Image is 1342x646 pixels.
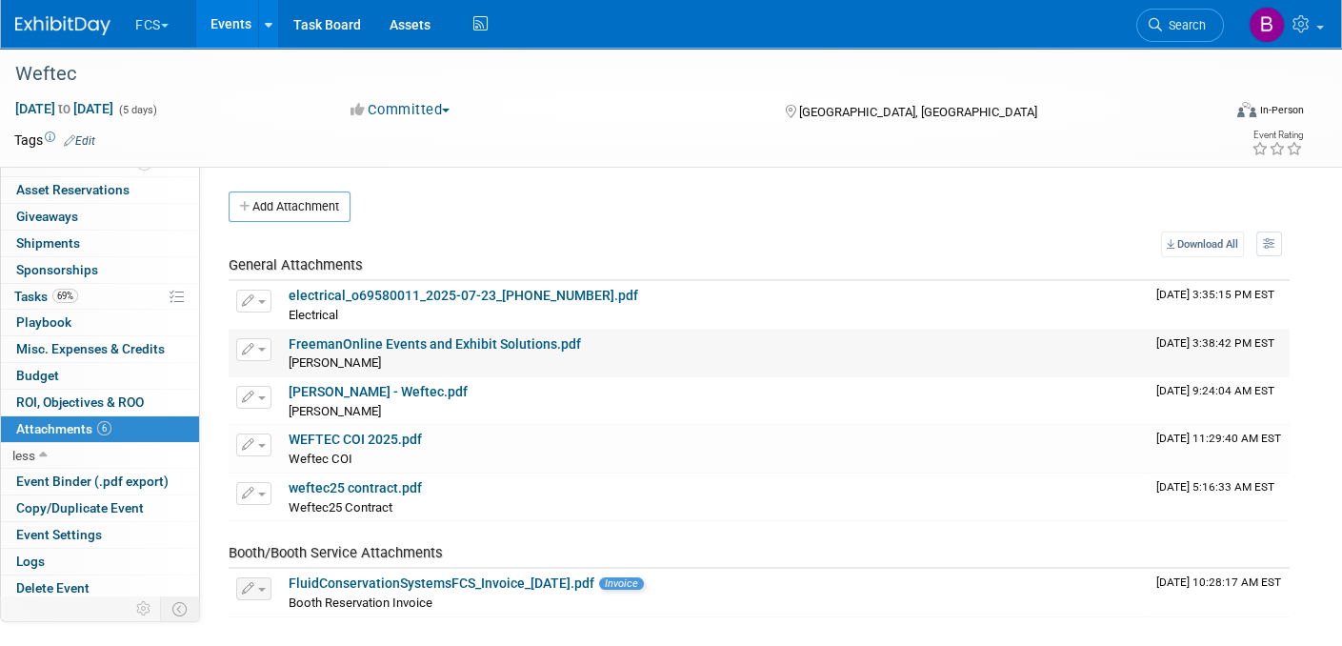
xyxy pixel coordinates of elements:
[16,235,80,251] span: Shipments
[16,554,45,569] span: Logs
[161,596,200,621] td: Toggle Event Tabs
[1156,288,1274,301] span: Upload Timestamp
[289,432,422,447] a: WEFTEC COI 2025.pdf
[137,156,151,171] span: 5
[289,500,392,515] span: Weftec25 Contract
[64,134,95,148] a: Edit
[1149,425,1290,473] td: Upload Timestamp
[1,177,199,203] a: Asset Reservations
[1,204,199,230] a: Giveaways
[1237,102,1256,117] img: Format-Inperson.png
[9,57,1194,91] div: Weftec
[289,596,432,610] span: Booth Reservation Invoice
[1156,575,1281,589] span: Upload Timestamp
[1,336,199,362] a: Misc. Expenses & Credits
[16,182,130,197] span: Asset Reservations
[1149,330,1290,377] td: Upload Timestamp
[1,257,199,283] a: Sponsorships
[16,580,90,596] span: Delete Event
[1,390,199,415] a: ROI, Objectives & ROO
[289,384,468,399] a: [PERSON_NAME] - Weftec.pdf
[1161,232,1244,257] a: Download All
[16,368,59,383] span: Budget
[16,341,165,356] span: Misc. Expenses & Credits
[1136,9,1224,42] a: Search
[1156,432,1281,445] span: Upload Timestamp
[14,131,95,150] td: Tags
[1149,377,1290,425] td: Upload Timestamp
[1149,474,1290,521] td: Upload Timestamp
[1259,103,1304,117] div: In-Person
[16,394,144,410] span: ROI, Objectives & ROO
[16,421,111,436] span: Attachments
[14,100,114,117] span: [DATE] [DATE]
[289,288,638,303] a: electrical_o69580011_2025-07-23_[PHONE_NUMBER].pdf
[289,308,338,322] span: Electrical
[16,500,144,515] span: Copy/Duplicate Event
[117,104,157,116] span: (5 days)
[289,355,381,370] span: [PERSON_NAME]
[1,443,199,469] a: less
[16,314,71,330] span: Playbook
[1156,336,1274,350] span: Upload Timestamp
[229,544,443,561] span: Booth/Booth Service Attachments
[229,256,363,273] span: General Attachments
[1156,480,1274,494] span: Upload Timestamp
[1249,7,1285,43] img: Barb DeWyer
[289,452,352,466] span: Weftec COI
[1,495,199,521] a: Copy/Duplicate Event
[128,596,161,621] td: Personalize Event Tab Strip
[1,284,199,310] a: Tasks69%
[1,469,199,495] a: Event Binder (.pdf export)
[12,448,35,463] span: less
[55,101,73,116] span: to
[16,474,169,489] span: Event Binder (.pdf export)
[14,289,78,304] span: Tasks
[1112,99,1304,128] div: Event Format
[289,336,581,352] a: FreemanOnline Events and Exhibit Solutions.pdf
[1156,384,1274,397] span: Upload Timestamp
[1149,281,1290,329] td: Upload Timestamp
[1,231,199,256] a: Shipments
[1162,18,1206,32] span: Search
[16,209,78,224] span: Giveaways
[16,262,98,277] span: Sponsorships
[1149,569,1290,616] td: Upload Timestamp
[599,577,644,590] span: Invoice
[1252,131,1303,140] div: Event Rating
[1,363,199,389] a: Budget
[1,310,199,335] a: Playbook
[229,192,351,222] button: Add Attachment
[289,575,594,591] a: FluidConservationSystemsFCS_Invoice_[DATE].pdf
[289,404,381,418] span: [PERSON_NAME]
[289,480,422,495] a: weftec25 contract.pdf
[344,100,457,120] button: Committed
[1,416,199,442] a: Attachments6
[1,575,199,601] a: Delete Event
[15,16,110,35] img: ExhibitDay
[1,549,199,575] a: Logs
[97,421,111,435] span: 6
[52,289,78,303] span: 69%
[1,522,199,548] a: Event Settings
[16,527,102,542] span: Event Settings
[799,105,1037,119] span: [GEOGRAPHIC_DATA], [GEOGRAPHIC_DATA]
